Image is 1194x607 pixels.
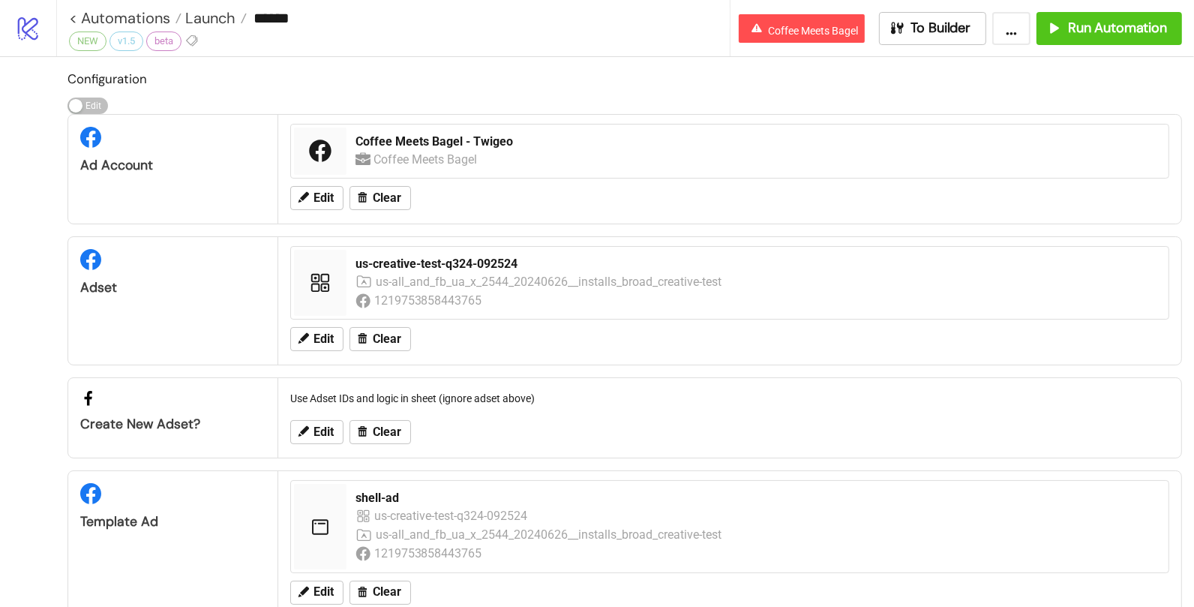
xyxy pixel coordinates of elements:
[349,327,411,351] button: Clear
[80,513,265,530] div: Template Ad
[313,425,334,439] span: Edit
[290,186,343,210] button: Edit
[376,272,722,291] div: us-all_and_fb_ua_x_2544_20240626__installs_broad_creative-test
[373,585,401,599] span: Clear
[373,425,401,439] span: Clear
[313,332,334,346] span: Edit
[146,32,181,51] div: beta
[181,11,247,26] a: Launch
[67,69,1182,89] h2: Configuration
[290,420,343,444] button: Edit
[69,11,181,26] a: < Automations
[1036,12,1182,45] button: Run Automation
[376,525,722,544] div: us-all_and_fb_ua_x_2544_20240626__installs_broad_creative-test
[290,581,343,605] button: Edit
[373,332,401,346] span: Clear
[313,585,334,599] span: Edit
[181,8,235,28] span: Launch
[69,32,106,51] div: NEW
[80,157,265,174] div: Ad Account
[769,25,859,37] span: Coffee Meets Bagel
[373,150,480,169] div: Coffee Meets Bagel
[879,12,987,45] button: To Builder
[355,256,1159,272] div: us-creative-test-q324-092524
[349,581,411,605] button: Clear
[313,191,334,205] span: Edit
[911,20,971,37] span: To Builder
[1068,20,1167,37] span: Run Automation
[80,279,265,296] div: Adset
[355,490,1147,506] div: shell-ad
[80,416,265,433] div: Create new adset?
[992,12,1030,45] button: ...
[349,186,411,210] button: Clear
[284,384,1175,413] div: Use Adset IDs and logic in sheet (ignore adset above)
[109,32,143,51] div: v1.5
[374,291,484,310] div: 1219753858443765
[349,420,411,444] button: Clear
[290,327,343,351] button: Edit
[374,506,529,525] div: us-creative-test-q324-092524
[373,191,401,205] span: Clear
[355,134,1159,150] div: Coffee Meets Bagel - Twigeo
[374,544,484,563] div: 1219753858443765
